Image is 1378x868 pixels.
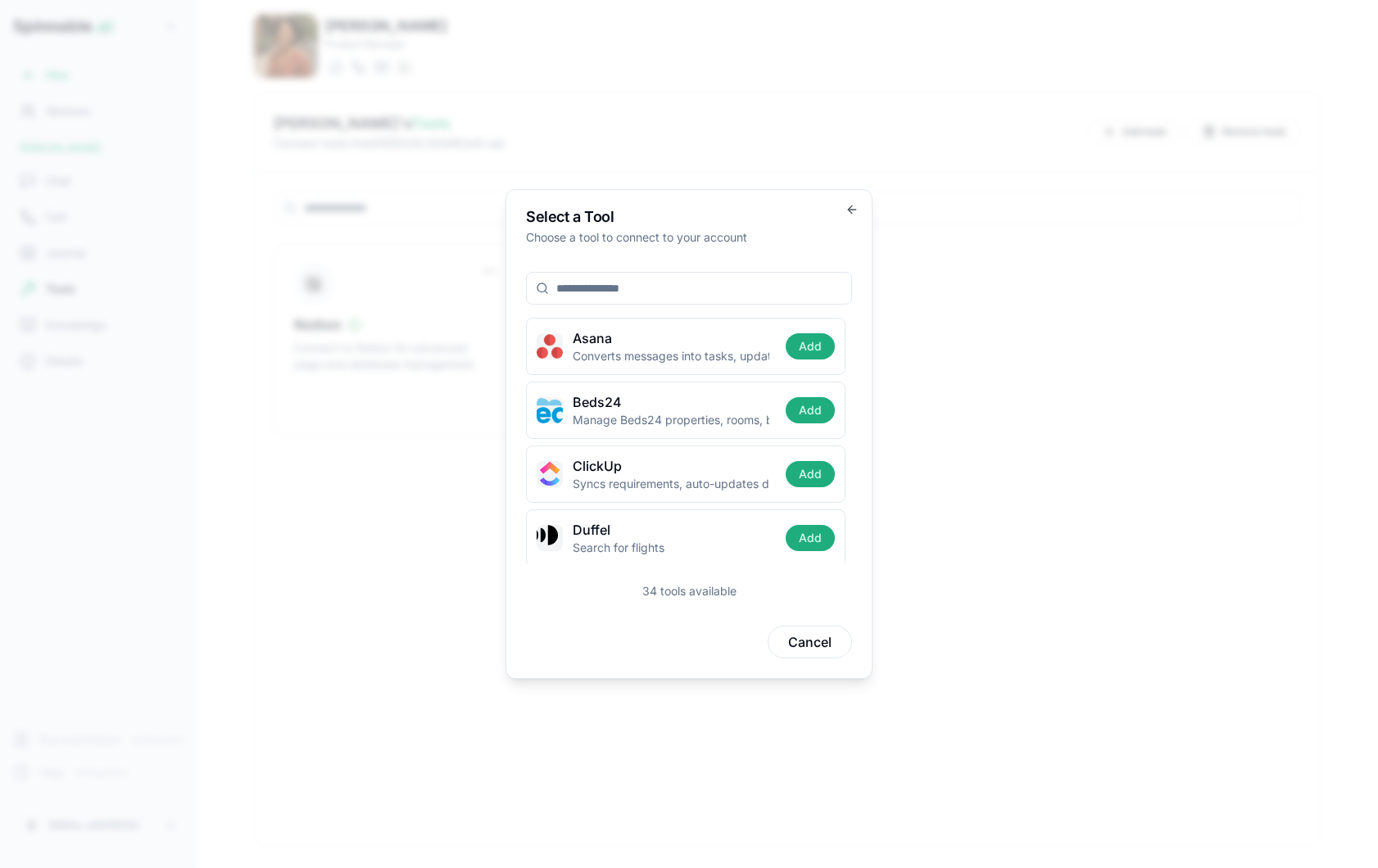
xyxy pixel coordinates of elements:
img: beds24 icon [537,397,563,423]
span: Duffel [573,520,610,540]
p: Search for flights [573,540,769,556]
button: Add [786,525,835,551]
span: Beds24 [573,392,622,412]
p: Choose a tool to connect to your account [526,229,852,246]
p: Syncs requirements, auto-updates dashboards, flags goal progress. [573,476,769,492]
button: Cancel [768,626,852,658]
h2: Select a Tool [526,210,852,224]
p: Manage Beds24 properties, rooms, bookings and more via Beds24's API [573,412,769,428]
button: Add [786,333,835,359]
p: Converts messages into tasks, updates status, rolls progress into portfolios. [573,348,769,364]
div: 34 tools available [642,583,737,599]
button: Add [786,397,835,423]
img: duffel icon [537,525,563,551]
img: asana icon [537,333,563,359]
span: ClickUp [573,456,622,476]
img: clickup icon [537,461,563,487]
button: Add [786,461,835,487]
span: Asana [573,328,612,348]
